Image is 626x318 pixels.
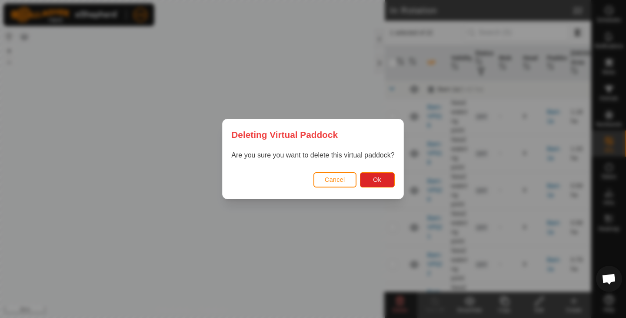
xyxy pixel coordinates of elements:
span: Deleting Virtual Paddock [231,128,338,141]
span: Ok [373,176,381,183]
button: Cancel [313,172,356,187]
div: Open chat [596,266,622,292]
p: Are you sure you want to delete this virtual paddock? [231,150,394,161]
button: Ok [360,172,395,187]
span: Cancel [325,176,345,183]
